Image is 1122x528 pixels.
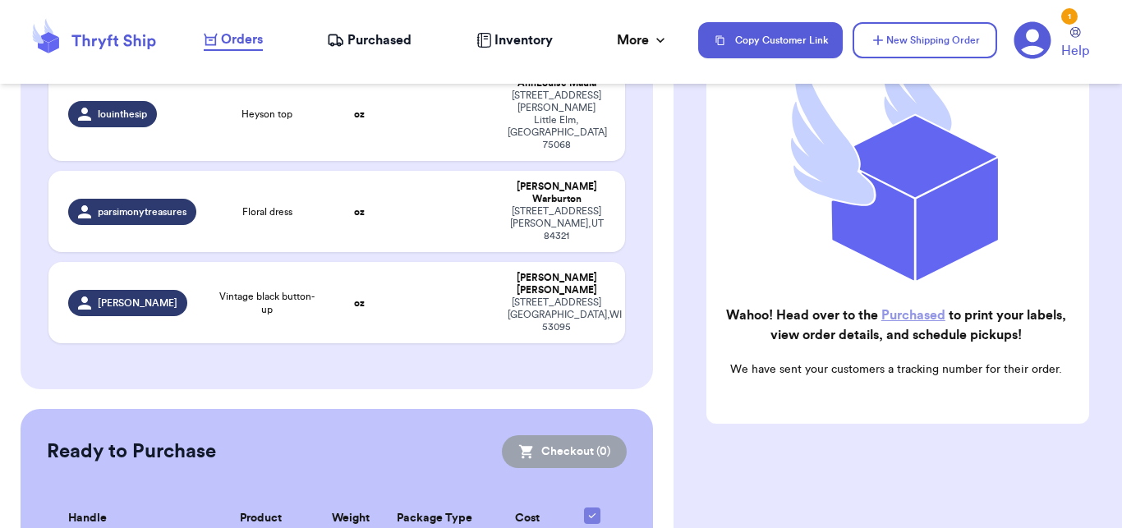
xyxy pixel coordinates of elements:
a: Purchased [327,30,412,50]
strong: oz [354,207,365,217]
a: Purchased [881,309,945,322]
div: [STREET_ADDRESS][PERSON_NAME] Little Elm , [GEOGRAPHIC_DATA] 75068 [508,90,605,151]
button: Copy Customer Link [698,22,843,58]
h2: Ready to Purchase [47,438,216,465]
div: [PERSON_NAME] [PERSON_NAME] [508,272,605,296]
a: Help [1061,27,1089,61]
div: [STREET_ADDRESS] [GEOGRAPHIC_DATA] , WI 53095 [508,296,605,333]
span: Heyson top [241,108,292,121]
button: Checkout (0) [502,435,627,468]
span: Help [1061,41,1089,61]
span: [PERSON_NAME] [98,296,177,310]
strong: oz [354,298,365,308]
strong: oz [354,109,365,119]
span: Vintage black button-up [219,290,315,316]
a: Orders [204,30,263,51]
div: [PERSON_NAME] Warburton [508,181,605,205]
span: Floral dress [242,205,292,218]
p: We have sent your customers a tracking number for their order. [720,361,1073,378]
span: louinthesip [98,108,147,121]
div: [STREET_ADDRESS] [PERSON_NAME] , UT 84321 [508,205,605,242]
h2: Wahoo! Head over to the to print your labels, view order details, and schedule pickups! [720,305,1073,345]
span: Purchased [347,30,412,50]
span: Handle [68,510,107,527]
button: New Shipping Order [853,22,997,58]
a: Inventory [476,30,553,50]
span: Orders [221,30,263,49]
span: Inventory [494,30,553,50]
a: 1 [1014,21,1051,59]
div: More [617,30,669,50]
span: parsimonytreasures [98,205,186,218]
div: 1 [1061,8,1078,25]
